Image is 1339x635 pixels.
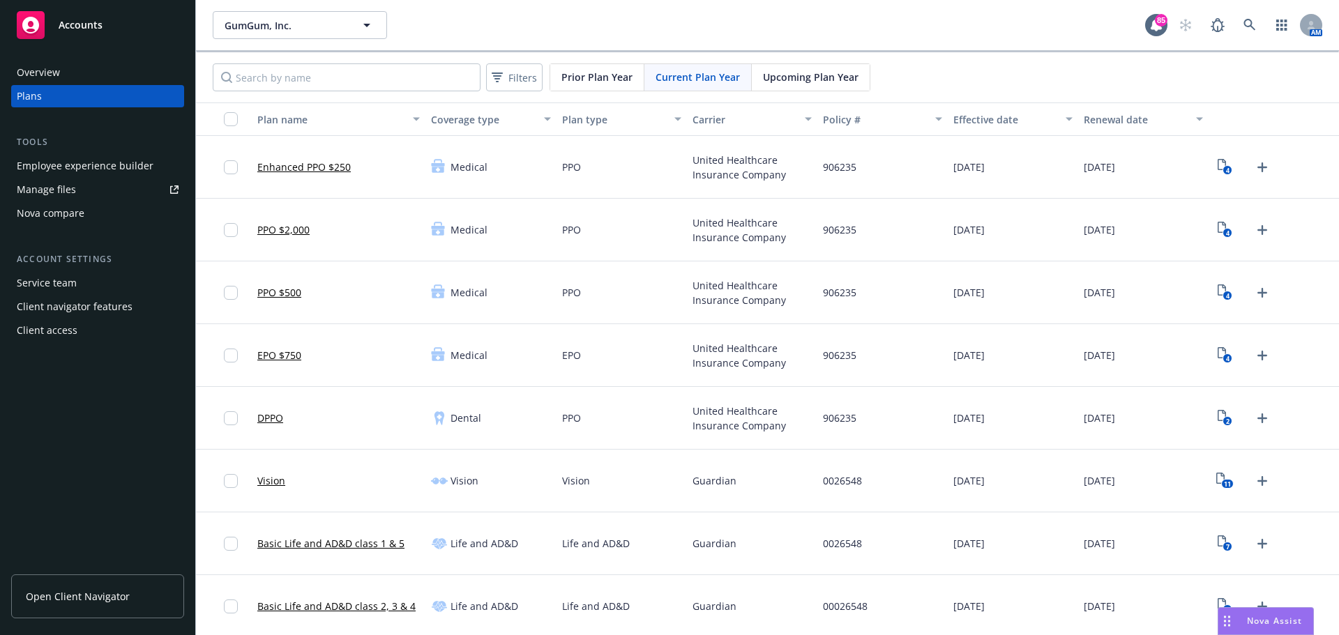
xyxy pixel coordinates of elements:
a: Upload Plan Documents [1251,595,1273,618]
span: [DATE] [953,411,985,425]
span: PPO [562,160,581,174]
a: View Plan Documents [1214,282,1236,304]
a: Service team [11,272,184,294]
span: [DATE] [1084,473,1115,488]
span: 0026548 [823,536,862,551]
text: 4 [1226,166,1230,175]
a: Plans [11,85,184,107]
span: Guardian [693,599,736,613]
button: Plan name [252,102,425,136]
div: Effective date [953,112,1057,127]
button: Nova Assist [1218,607,1314,635]
span: [DATE] [953,473,985,488]
text: 11 [1224,480,1231,489]
text: 7 [1226,542,1230,551]
a: Basic Life and AD&D class 2, 3 & 4 [257,599,416,613]
span: [DATE] [1084,285,1115,300]
span: [DATE] [1084,160,1115,174]
a: View Plan Documents [1214,344,1236,367]
span: 906235 [823,348,856,362]
div: Overview [17,61,60,84]
div: Plan type [562,112,666,127]
text: 4 [1226,291,1230,300]
a: View Plan Documents [1214,219,1236,241]
a: Upload Plan Documents [1251,533,1273,555]
span: United Healthcare Insurance Company [693,278,812,307]
div: Manage files [17,178,76,201]
input: Toggle Row Selected [224,599,238,613]
a: Search [1236,11,1264,39]
a: View Plan Documents [1214,595,1236,618]
span: [DATE] [1084,411,1115,425]
span: Filters [508,70,537,85]
span: Life and AD&D [562,536,630,551]
span: 0026548 [823,473,862,488]
button: Policy # [817,102,948,136]
span: [DATE] [1084,599,1115,613]
a: Overview [11,61,184,84]
a: Client navigator features [11,296,184,318]
a: EPO $750 [257,348,301,362]
div: Coverage type [431,112,535,127]
span: Medical [451,160,487,174]
a: Client access [11,319,184,342]
input: Toggle Row Selected [224,411,238,425]
a: View Plan Documents [1214,156,1236,178]
span: [DATE] [953,599,985,613]
button: Effective date [948,102,1078,136]
div: Service team [17,272,77,294]
span: [DATE] [953,222,985,237]
text: 2 [1226,417,1230,426]
span: Accounts [59,20,103,31]
a: DPPO [257,411,283,425]
span: 906235 [823,285,856,300]
span: Medical [451,348,487,362]
span: 906235 [823,411,856,425]
span: 906235 [823,222,856,237]
span: 00026548 [823,599,868,613]
a: Upload Plan Documents [1251,156,1273,178]
a: PPO $2,000 [257,222,310,237]
div: Carrier [693,112,796,127]
div: Client navigator features [17,296,133,318]
a: Manage files [11,178,184,201]
div: Account settings [11,252,184,266]
button: Coverage type [425,102,556,136]
input: Toggle Row Selected [224,474,238,488]
div: Tools [11,135,184,149]
div: Client access [17,319,77,342]
span: [DATE] [953,285,985,300]
span: Open Client Navigator [26,589,130,604]
a: Accounts [11,6,184,45]
span: Life and AD&D [451,536,518,551]
input: Toggle Row Selected [224,349,238,362]
a: Upload Plan Documents [1251,282,1273,304]
button: Filters [486,63,543,91]
input: Select all [224,112,238,126]
span: Prior Plan Year [561,70,633,84]
input: Search by name [213,63,481,91]
a: Switch app [1268,11,1296,39]
div: Employee experience builder [17,155,153,177]
span: Nova Assist [1247,615,1302,627]
a: Upload Plan Documents [1251,344,1273,367]
button: GumGum, Inc. [213,11,387,39]
span: Filters [489,68,540,88]
button: Plan type [557,102,687,136]
span: United Healthcare Insurance Company [693,215,812,245]
div: Plans [17,85,42,107]
a: Nova compare [11,202,184,224]
div: 85 [1155,14,1167,26]
div: Renewal date [1084,112,1188,127]
span: EPO [562,348,581,362]
input: Toggle Row Selected [224,286,238,300]
span: Vision [451,473,478,488]
span: United Healthcare Insurance Company [693,341,812,370]
a: Upload Plan Documents [1251,219,1273,241]
a: View Plan Documents [1214,470,1236,492]
div: Drag to move [1218,608,1236,634]
a: Upload Plan Documents [1251,407,1273,429]
text: 4 [1226,354,1230,363]
a: Start snowing [1172,11,1200,39]
span: 906235 [823,160,856,174]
